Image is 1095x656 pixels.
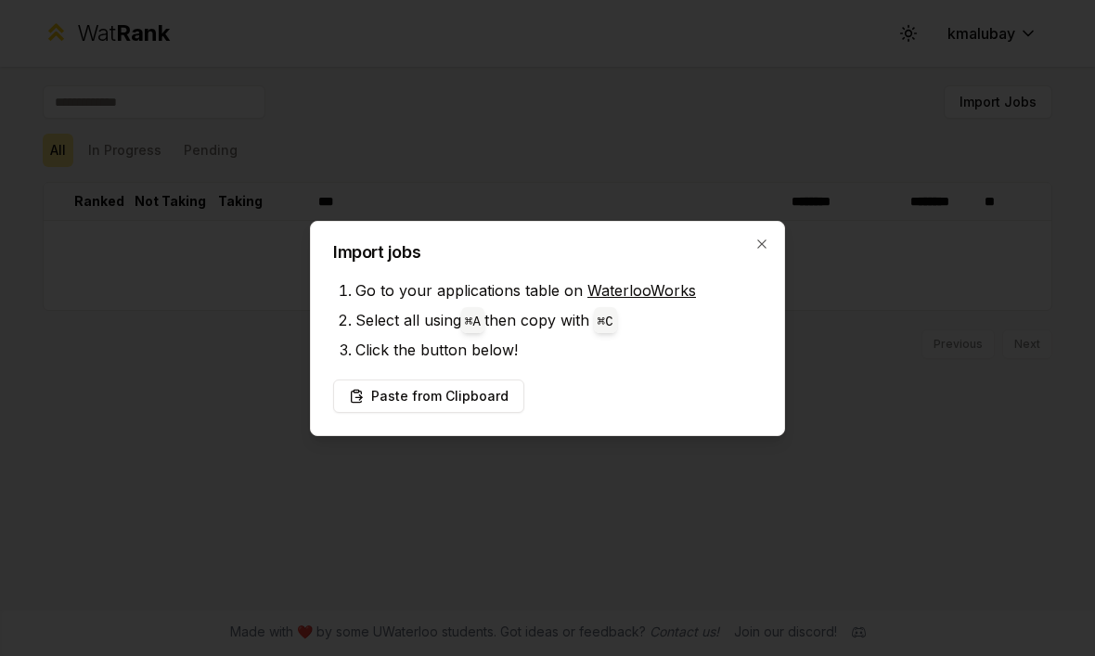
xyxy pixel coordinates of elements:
[333,379,524,413] button: Paste from Clipboard
[598,315,613,329] code: ⌘ C
[587,281,696,300] a: WaterlooWorks
[355,276,762,305] li: Go to your applications table on
[465,315,481,329] code: ⌘ A
[333,244,762,261] h2: Import jobs
[355,305,762,335] li: Select all using then copy with
[355,335,762,365] li: Click the button below!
